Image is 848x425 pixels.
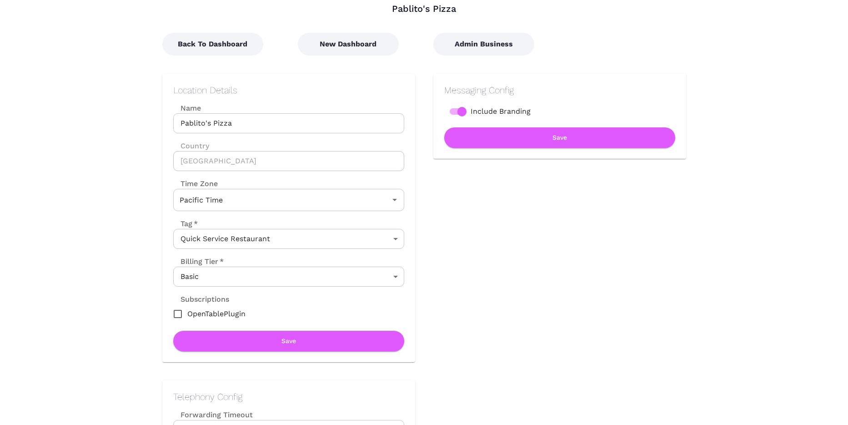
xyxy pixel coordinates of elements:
label: Time Zone [173,178,404,189]
a: Back To Dashboard [162,40,263,48]
label: Subscriptions [173,294,229,304]
label: Tag [173,218,198,229]
h2: Telephony Config [173,391,404,402]
a: New Dashboard [298,40,399,48]
button: New Dashboard [298,33,399,56]
span: OpenTablePlugin [187,309,246,319]
div: Quick Service Restaurant [173,229,404,249]
label: Name [173,103,404,113]
div: Basic [173,267,404,287]
div: Pablito's Pizza [162,3,686,15]
span: Include Branding [471,106,531,117]
button: Save [444,127,675,148]
button: Save [173,331,404,351]
a: Admin Business [433,40,534,48]
button: Open [388,193,401,206]
button: Back To Dashboard [162,33,263,56]
h2: Messaging Config [444,85,675,96]
label: Country [173,141,404,151]
h2: Location Details [173,85,404,96]
label: Forwarding Timeout [173,410,404,420]
button: Admin Business [433,33,534,56]
label: Billing Tier [173,256,224,267]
